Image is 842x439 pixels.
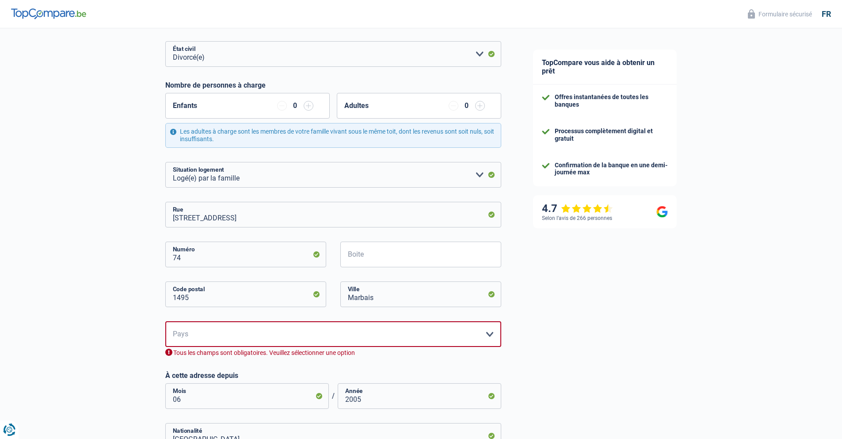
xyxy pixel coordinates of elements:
div: 0 [291,102,299,109]
div: Les adultes à charge sont les membres de votre famille vivant sous le même toit, dont les revenus... [165,123,501,148]
input: MM [165,383,329,409]
div: Offres instantanées de toutes les banques [555,93,668,108]
div: 4.7 [542,202,613,215]
label: À cette adresse depuis [165,371,501,380]
div: Confirmation de la banque en une demi-journée max [555,162,668,177]
span: / [329,392,338,400]
div: Processus complètement digital et gratuit [555,127,668,142]
div: 0 [463,102,471,109]
label: Nombre de personnes à charge [165,81,266,89]
img: Advertisement [2,331,3,332]
button: Formulaire sécurisé [743,7,817,21]
div: Tous les champs sont obligatoires. Veuillez sélectionner une option [165,349,501,357]
div: fr [822,9,831,19]
label: Enfants [173,102,197,109]
img: TopCompare Logo [11,8,86,19]
div: TopCompare vous aide à obtenir un prêt [533,50,677,85]
div: Selon l’avis de 266 personnes [542,215,612,221]
input: AAAA [338,383,501,409]
label: Adultes [344,102,369,109]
